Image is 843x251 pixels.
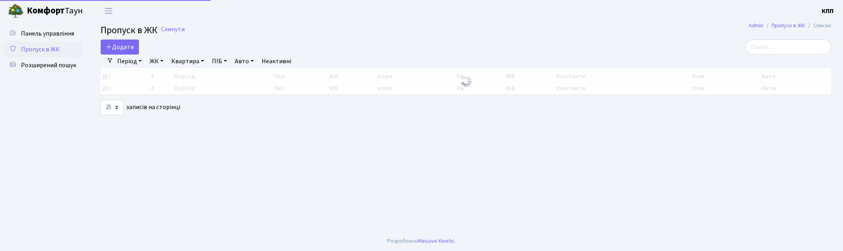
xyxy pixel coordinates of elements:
a: Авто [232,55,257,68]
span: Панель управління [21,29,74,38]
a: Admin [749,21,763,30]
a: КПП [822,6,834,16]
button: Переключити навігацію [99,4,118,17]
a: ЖК [146,55,167,68]
span: Таун [27,4,83,18]
span: Додати [106,43,134,51]
li: Список [805,21,831,30]
div: Розроблено . [387,237,456,245]
nav: breadcrumb [737,17,843,34]
a: Неактивні [259,55,294,68]
a: Скинути [161,26,185,33]
b: Комфорт [27,4,65,17]
a: Додати [101,40,139,55]
span: Пропуск в ЖК [21,45,60,54]
a: Період [114,55,145,68]
a: Пропуск в ЖК [4,42,83,57]
input: Пошук... [746,40,831,55]
b: КПП [822,7,834,15]
img: Обробка... [460,75,472,88]
a: ПІБ [209,55,230,68]
a: Квартира [168,55,207,68]
span: Розширений пошук [21,61,76,70]
label: записів на сторінці [101,100,180,115]
a: Пропуск в ЖК [772,21,805,30]
select: записів на сторінці [101,100,124,115]
img: logo.png [8,3,24,19]
a: Розширений пошук [4,57,83,73]
span: Пропуск в ЖК [101,23,157,37]
a: Massive Kinetic [418,237,455,245]
a: Панель управління [4,26,83,42]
